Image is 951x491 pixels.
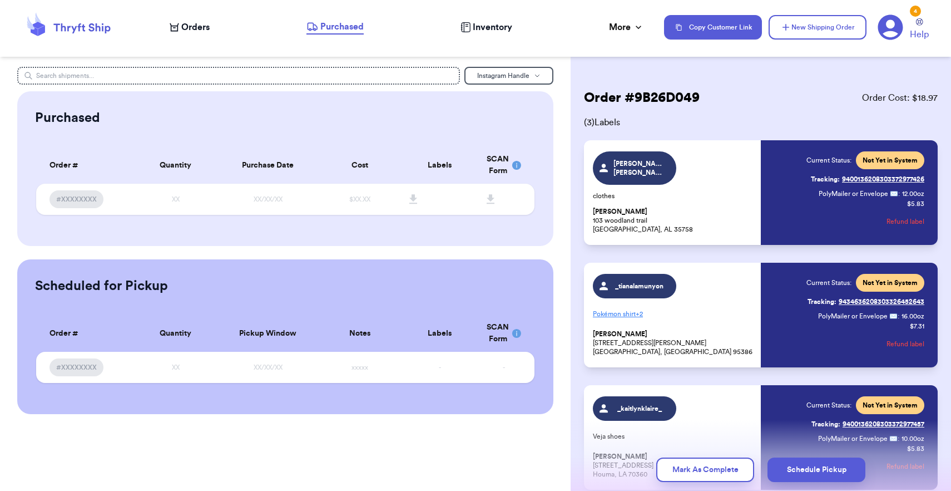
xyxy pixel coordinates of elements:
[593,192,754,200] p: clothes
[878,14,903,40] a: 4
[593,330,647,338] span: [PERSON_NAME]
[910,322,924,331] p: $ 7.31
[593,305,754,323] p: Pokémon shirt
[613,282,666,291] span: _tianalamunyon
[254,364,283,371] span: XX/XX/XX
[902,434,924,443] span: 10.00 oz
[320,20,364,33] span: Purchased
[862,91,938,105] span: Order Cost: $ 18.97
[477,72,529,79] span: Instagram Handle
[473,21,512,34] span: Inventory
[584,89,700,107] h2: Order # 9B26D049
[907,444,924,453] p: $ 5.83
[503,364,505,371] span: -
[806,278,851,287] span: Current Status:
[254,196,283,203] span: XX/XX/XX
[902,312,924,321] span: 16.00 oz
[584,116,938,129] span: ( 3 ) Labels
[811,420,840,429] span: Tracking:
[613,159,666,177] span: [PERSON_NAME].[PERSON_NAME]
[811,170,924,188] a: Tracking:9400136208303372977426
[819,190,898,197] span: PolyMailer or Envelope ✉️
[487,154,522,177] div: SCAN Form
[593,207,754,234] p: 103 woodland trail [GEOGRAPHIC_DATA], AL 35758
[818,313,898,320] span: PolyMailer or Envelope ✉️
[767,458,865,482] button: Schedule Pickup
[170,21,210,34] a: Orders
[181,21,210,34] span: Orders
[136,147,215,184] th: Quantity
[664,15,762,40] button: Copy Customer Link
[172,364,180,371] span: XX
[400,315,479,352] th: Labels
[808,293,924,311] a: Tracking:9434636208303326452643
[863,401,918,410] span: Not Yet in System
[806,401,851,410] span: Current Status:
[806,156,851,165] span: Current Status:
[769,15,866,40] button: New Shipping Order
[811,175,840,184] span: Tracking:
[593,208,647,216] span: [PERSON_NAME]
[902,189,924,198] span: 12.00 oz
[35,277,168,295] h2: Scheduled for Pickup
[613,404,666,413] span: _kaitlynklaire_
[17,67,460,85] input: Search shipments...
[898,312,899,321] span: :
[808,297,836,306] span: Tracking:
[460,21,512,34] a: Inventory
[56,195,97,204] span: #XXXXXXXX
[907,199,924,208] p: $ 5.83
[886,332,924,356] button: Refund label
[593,432,754,441] p: Veja shoes
[609,21,644,34] div: More
[811,415,924,433] a: Tracking:9400136208303372977457
[35,109,100,127] h2: Purchased
[351,364,368,371] span: xxxxx
[172,196,180,203] span: XX
[487,322,522,345] div: SCAN Form
[593,330,754,356] p: [STREET_ADDRESS][PERSON_NAME] [GEOGRAPHIC_DATA], [GEOGRAPHIC_DATA] 95386
[215,315,320,352] th: Pickup Window
[464,67,553,85] button: Instagram Handle
[320,147,400,184] th: Cost
[215,147,320,184] th: Purchase Date
[863,156,918,165] span: Not Yet in System
[898,189,900,198] span: :
[56,363,97,372] span: #XXXXXXXX
[818,435,898,442] span: PolyMailer or Envelope ✉️
[320,315,400,352] th: Notes
[36,147,136,184] th: Order #
[910,18,929,41] a: Help
[439,364,441,371] span: -
[910,6,921,17] div: 4
[136,315,215,352] th: Quantity
[36,315,136,352] th: Order #
[349,196,370,203] span: $XX.XX
[886,209,924,234] button: Refund label
[656,458,754,482] button: Mark As Complete
[306,20,364,35] a: Purchased
[636,311,643,317] span: + 2
[863,278,918,287] span: Not Yet in System
[910,28,929,41] span: Help
[400,147,479,184] th: Labels
[898,434,899,443] span: :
